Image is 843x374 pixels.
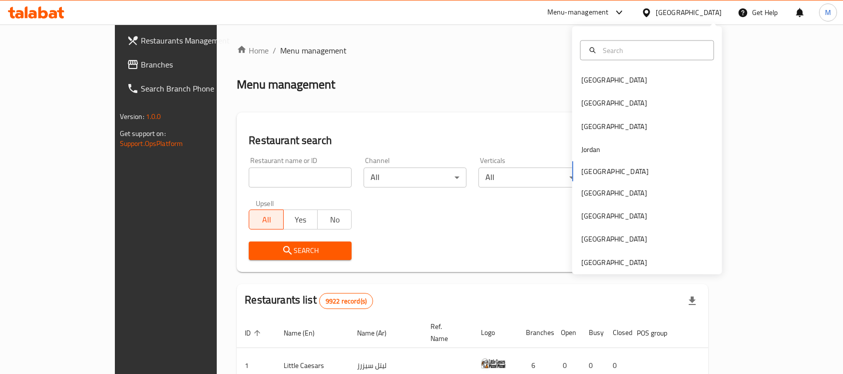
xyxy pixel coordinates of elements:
[581,256,647,267] div: [GEOGRAPHIC_DATA]
[273,44,276,56] li: /
[253,212,279,227] span: All
[581,317,605,348] th: Busy
[581,233,647,244] div: [GEOGRAPHIC_DATA]
[518,317,553,348] th: Branches
[553,317,581,348] th: Open
[319,293,373,309] div: Total records count
[680,289,704,313] div: Export file
[146,110,161,123] span: 1.0.0
[119,76,256,100] a: Search Branch Phone
[237,76,335,92] h2: Menu management
[357,327,400,339] span: Name (Ar)
[473,317,518,348] th: Logo
[581,210,647,221] div: [GEOGRAPHIC_DATA]
[141,82,248,94] span: Search Branch Phone
[237,44,708,56] nav: breadcrumb
[637,327,680,339] span: POS group
[320,296,373,306] span: 9922 record(s)
[249,133,696,148] h2: Restaurant search
[256,199,274,206] label: Upsell
[288,212,314,227] span: Yes
[245,327,264,339] span: ID
[825,7,831,18] span: M
[364,167,466,187] div: All
[245,292,373,309] h2: Restaurants list
[547,6,609,18] div: Menu-management
[581,74,647,85] div: [GEOGRAPHIC_DATA]
[581,144,601,155] div: Jordan
[257,244,344,257] span: Search
[581,187,647,198] div: [GEOGRAPHIC_DATA]
[119,52,256,76] a: Branches
[581,120,647,131] div: [GEOGRAPHIC_DATA]
[120,110,144,123] span: Version:
[430,320,461,344] span: Ref. Name
[119,28,256,52] a: Restaurants Management
[581,97,647,108] div: [GEOGRAPHIC_DATA]
[317,209,352,229] button: No
[249,209,283,229] button: All
[284,327,328,339] span: Name (En)
[605,317,629,348] th: Closed
[141,58,248,70] span: Branches
[322,212,348,227] span: No
[478,167,581,187] div: All
[120,137,183,150] a: Support.OpsPlatform
[249,167,352,187] input: Search for restaurant name or ID..
[599,44,708,55] input: Search
[141,34,248,46] span: Restaurants Management
[120,127,166,140] span: Get support on:
[283,209,318,229] button: Yes
[280,44,347,56] span: Menu management
[656,7,722,18] div: [GEOGRAPHIC_DATA]
[249,241,352,260] button: Search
